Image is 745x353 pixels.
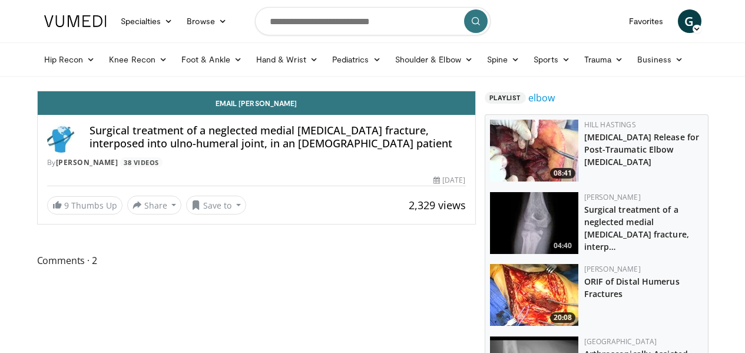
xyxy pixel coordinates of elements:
[44,15,107,27] img: VuMedi Logo
[485,92,526,104] span: Playlist
[388,48,480,71] a: Shoulder & Elbow
[249,48,325,71] a: Hand & Wrist
[490,192,578,254] a: 04:40
[490,120,578,182] a: 08:41
[550,312,575,323] span: 20:08
[584,131,700,167] a: [MEDICAL_DATA] Release for Post-Traumatic Elbow [MEDICAL_DATA]
[325,48,388,71] a: Pediatrics
[584,204,689,252] a: Surgical treatment of a neglected medial [MEDICAL_DATA] fracture, interp…
[255,7,491,35] input: Search topics, interventions
[433,175,465,186] div: [DATE]
[528,91,555,105] a: elbow
[114,9,180,33] a: Specialties
[47,124,75,153] img: Avatar
[47,157,466,168] div: By
[490,192,578,254] img: 321864_0000_1.png.150x105_q85_crop-smart_upscale.jpg
[64,200,69,211] span: 9
[584,336,657,347] a: [GEOGRAPHIC_DATA]
[38,91,475,115] a: Email [PERSON_NAME]
[490,264,578,326] img: orif-sanch_3.png.150x105_q85_crop-smart_upscale.jpg
[480,48,527,71] a: Spine
[37,48,102,71] a: Hip Recon
[90,124,466,150] h4: Surgical treatment of a neglected medial [MEDICAL_DATA] fracture, interposed into ulno-humeral jo...
[550,240,575,251] span: 04:40
[102,48,174,71] a: Knee Recon
[186,196,246,215] button: Save to
[584,264,641,274] a: [PERSON_NAME]
[622,9,671,33] a: Favorites
[37,253,476,268] span: Comments 2
[409,198,466,212] span: 2,329 views
[678,9,701,33] a: G
[550,168,575,179] span: 08:41
[56,157,118,167] a: [PERSON_NAME]
[127,196,182,215] button: Share
[490,264,578,326] a: 20:08
[174,48,249,71] a: Foot & Ankle
[584,276,680,299] a: ORIF of Distal Humerus Fractures
[577,48,631,71] a: Trauma
[47,196,122,215] a: 9 Thumbs Up
[630,48,690,71] a: Business
[490,120,578,182] img: 5SPjETdNCPS-ZANX4xMDoxOjBrO-I4W8.150x105_q85_crop-smart_upscale.jpg
[180,9,234,33] a: Browse
[120,157,163,167] a: 38 Videos
[584,120,636,130] a: Hill Hastings
[584,192,641,202] a: [PERSON_NAME]
[527,48,577,71] a: Sports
